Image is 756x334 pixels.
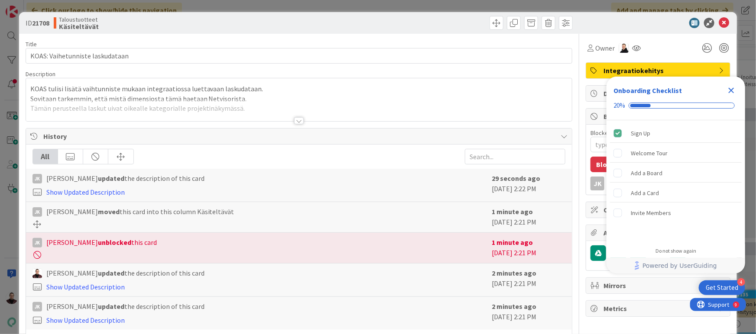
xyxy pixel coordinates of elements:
div: 4 [737,278,745,286]
span: ID [26,18,49,28]
div: [DATE] 2:21 PM [492,268,565,292]
div: 20% [613,102,625,109]
div: Add a Card [631,188,659,198]
div: Add a Board [631,168,662,178]
div: Do not show again [655,247,696,254]
div: JK [32,207,42,217]
p: KOAS tulisi lisätä vaihtunniste mukaan integraatiossa luettavaan laskudataan. [30,84,568,94]
span: Dates [604,88,714,99]
span: Owner [595,43,615,53]
b: updated [98,174,124,183]
b: 21708 [32,19,49,27]
div: Open Get Started checklist, remaining modules: 4 [699,280,745,295]
div: JK [591,177,604,190]
b: updated [98,302,124,311]
div: JK [32,302,42,312]
span: Support [18,1,39,12]
span: Powered by UserGuiding [642,260,717,271]
span: [PERSON_NAME] the description of this card [46,301,204,312]
div: Sign Up is complete. [610,124,742,143]
div: All [33,149,58,164]
div: JK [32,174,42,183]
b: 2 minutes ago [492,269,536,277]
div: Checklist Container [607,77,745,273]
div: [DATE] 2:21 PM [492,206,565,228]
span: [PERSON_NAME] this card [46,237,157,247]
div: Close Checklist [724,83,738,97]
div: Footer [607,258,745,273]
img: AA [32,269,42,278]
b: unblocked [98,238,131,247]
div: Get Started [706,283,738,292]
span: [PERSON_NAME] the description of this card [46,173,204,183]
div: JK [32,238,42,247]
span: Integraatiokehitys [604,65,714,76]
img: AN [619,43,629,53]
b: 29 seconds ago [492,174,540,183]
div: 9 [45,3,47,10]
input: Search... [465,149,565,164]
span: Custom Fields [604,205,714,215]
div: Invite Members is incomplete. [610,203,742,222]
div: Add a Card is incomplete. [610,183,742,202]
div: Add a Board is incomplete. [610,164,742,183]
div: Welcome Tour is incomplete. [610,144,742,163]
b: Käsiteltävät [59,23,99,30]
label: Blocked Reason [591,129,633,137]
a: Show Updated Description [46,283,125,291]
div: Welcome Tour [631,148,668,158]
b: 2 minutes ago [492,302,536,311]
input: type card name here... [26,48,573,64]
span: Description [26,70,55,78]
span: Mirrors [604,280,714,291]
a: Show Updated Description [46,316,125,324]
div: Checklist progress: 20% [613,102,738,109]
span: Taloustuotteet [59,16,99,23]
div: [DATE] 2:21 PM [492,237,565,259]
div: Invite Members [631,208,671,218]
span: [PERSON_NAME] the description of this card [46,268,204,278]
b: 1 minute ago [492,238,533,247]
label: Title [26,40,37,48]
a: Show Updated Description [46,188,125,196]
span: [PERSON_NAME] this card into this column Käsiteltävät [46,206,234,217]
div: Onboarding Checklist [613,85,682,96]
span: History [43,131,557,141]
b: updated [98,269,124,277]
button: Block [591,157,620,172]
div: Checklist items [607,120,745,242]
span: Block [604,111,714,122]
div: [DATE] 2:21 PM [492,301,565,325]
span: Metrics [604,303,714,314]
b: 1 minute ago [492,207,533,216]
span: Attachments [604,228,714,238]
b: moved [98,207,120,216]
div: Sign Up [631,128,650,138]
a: Powered by UserGuiding [611,258,741,273]
div: [DATE] 2:22 PM [492,173,565,197]
p: Sovitaan tarkemmin, että mistä dimensiosta tämä haetaan Netvisorista. [30,94,568,104]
